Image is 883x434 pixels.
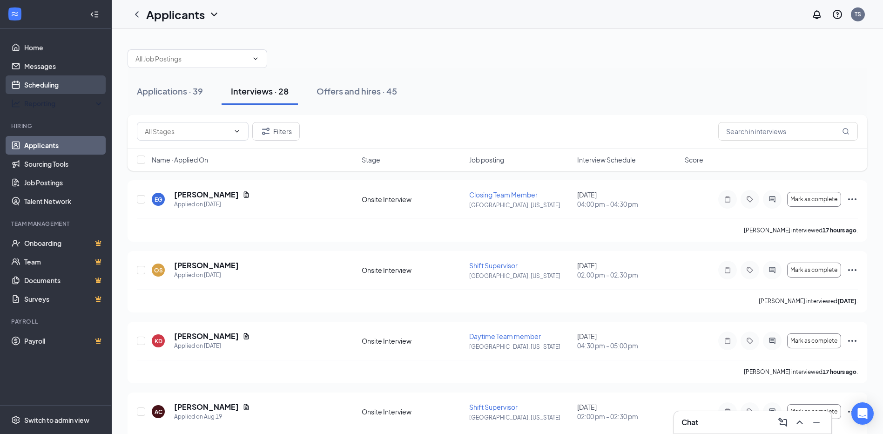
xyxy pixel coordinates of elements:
[362,407,464,416] div: Onsite Interview
[577,412,679,421] span: 02:00 pm - 02:30 pm
[847,264,858,276] svg: Ellipses
[759,297,858,305] p: [PERSON_NAME] interviewed .
[842,128,849,135] svg: MagnifyingGlass
[152,155,208,164] span: Name · Applied On
[24,271,104,290] a: DocumentsCrown
[131,9,142,20] svg: ChevronLeft
[243,191,250,198] svg: Document
[11,122,102,130] div: Hiring
[847,194,858,205] svg: Ellipses
[231,85,289,97] div: Interviews · 28
[837,298,856,305] b: [DATE]
[24,155,104,173] a: Sourcing Tools
[822,227,856,234] b: 17 hours ago
[767,408,778,415] svg: ActiveChat
[767,337,778,345] svg: ActiveChat
[577,402,679,421] div: [DATE]
[469,190,538,199] span: Closing Team Member
[362,155,380,164] span: Stage
[811,9,822,20] svg: Notifications
[469,261,518,270] span: Shift Supervisor
[174,190,239,200] h5: [PERSON_NAME]
[722,337,733,345] svg: Note
[11,99,20,108] svg: Analysis
[822,368,856,375] b: 17 hours ago
[577,261,679,279] div: [DATE]
[24,415,89,425] div: Switch to admin view
[744,408,755,415] svg: Tag
[767,196,778,203] svg: ActiveChat
[24,290,104,308] a: SurveysCrown
[851,402,874,425] div: Open Intercom Messenger
[469,414,571,421] p: [GEOGRAPHIC_DATA], [US_STATE]
[24,192,104,210] a: Talent Network
[252,55,259,62] svg: ChevronDown
[469,272,571,280] p: [GEOGRAPHIC_DATA], [US_STATE]
[577,270,679,279] span: 02:00 pm - 02:30 pm
[174,341,250,351] div: Applied on [DATE]
[24,75,104,94] a: Scheduling
[209,9,220,20] svg: ChevronDown
[790,267,837,273] span: Mark as complete
[317,85,397,97] div: Offers and hires · 45
[260,126,271,137] svg: Filter
[681,417,698,427] h3: Chat
[24,99,104,108] div: Reporting
[777,417,789,428] svg: ComposeMessage
[174,260,239,271] h5: [PERSON_NAME]
[174,331,239,341] h5: [PERSON_NAME]
[469,343,571,351] p: [GEOGRAPHIC_DATA], [US_STATE]
[577,155,636,164] span: Interview Schedule
[787,333,841,348] button: Mark as complete
[362,336,464,346] div: Onsite Interview
[362,265,464,275] div: Onsite Interview
[469,201,571,209] p: [GEOGRAPHIC_DATA], [US_STATE]
[809,415,824,430] button: Minimize
[577,190,679,209] div: [DATE]
[24,234,104,252] a: OnboardingCrown
[775,415,790,430] button: ComposeMessage
[155,196,162,203] div: EG
[11,318,102,325] div: Payroll
[362,195,464,204] div: Onsite Interview
[24,173,104,192] a: Job Postings
[469,332,541,340] span: Daytime Team member
[233,128,241,135] svg: ChevronDown
[787,263,841,278] button: Mark as complete
[174,200,250,209] div: Applied on [DATE]
[469,403,518,411] span: Shift Supervisor
[24,252,104,271] a: TeamCrown
[744,226,858,234] p: [PERSON_NAME] interviewed .
[744,337,755,345] svg: Tag
[744,368,858,376] p: [PERSON_NAME] interviewed .
[787,192,841,207] button: Mark as complete
[790,196,837,203] span: Mark as complete
[722,266,733,274] svg: Note
[174,402,239,412] h5: [PERSON_NAME]
[24,332,104,350] a: PayrollCrown
[24,38,104,57] a: Home
[10,9,20,19] svg: WorkstreamLogo
[174,412,250,421] div: Applied on Aug 19
[243,332,250,340] svg: Document
[135,54,248,64] input: All Job Postings
[137,85,203,97] div: Applications · 39
[787,404,841,419] button: Mark as complete
[722,408,733,415] svg: Note
[847,335,858,346] svg: Ellipses
[792,415,807,430] button: ChevronUp
[685,155,703,164] span: Score
[790,338,837,344] span: Mark as complete
[469,155,504,164] span: Job posting
[577,332,679,350] div: [DATE]
[718,122,858,141] input: Search in interviews
[154,266,163,274] div: OS
[577,199,679,209] span: 04:00 pm - 04:30 pm
[24,136,104,155] a: Applicants
[744,266,755,274] svg: Tag
[11,415,20,425] svg: Settings
[252,122,300,141] button: Filter Filters
[577,341,679,350] span: 04:30 pm - 05:00 pm
[90,10,99,19] svg: Collapse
